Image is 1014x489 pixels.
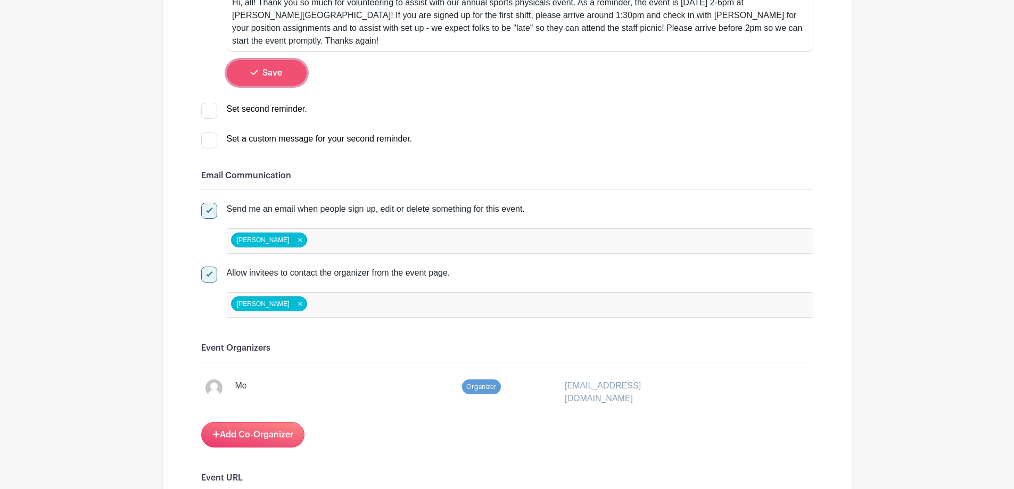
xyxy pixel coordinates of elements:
[201,422,304,447] a: Add Co-Organizer
[201,473,813,483] h6: Event URL
[309,297,403,312] input: false
[201,171,813,181] h6: Email Communication
[227,267,813,279] div: Allow invitees to contact the organizer from the event page.
[262,69,282,77] span: Save
[558,379,713,405] div: [EMAIL_ADDRESS][DOMAIN_NAME]
[231,233,307,247] div: [PERSON_NAME]
[201,104,307,113] a: Set second reminder.
[201,343,813,353] h6: Event Organizers
[235,379,247,392] p: Me
[227,103,307,115] div: Set second reminder.
[462,379,501,394] span: Organizer
[231,296,307,311] div: [PERSON_NAME]
[227,132,413,145] div: Set a custom message for your second reminder.
[294,236,306,244] button: Remove item: '106597'
[227,60,307,86] button: Save
[309,233,403,248] input: false
[201,134,413,143] a: Set a custom message for your second reminder.
[205,379,222,396] img: default-ce2991bfa6775e67f084385cd625a349d9dcbb7a52a09fb2fda1e96e2d18dcdb.png
[294,300,306,308] button: Remove item: '106597'
[227,203,813,216] div: Send me an email when people sign up, edit or delete something for this event.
